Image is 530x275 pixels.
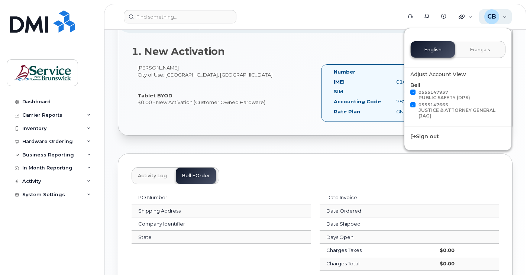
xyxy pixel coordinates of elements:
[320,204,433,218] td: Date Ordered
[410,71,505,78] div: Adjust Account View
[418,90,470,100] span: 0555147937
[334,68,355,75] label: Number
[320,231,433,244] td: Days Open
[453,9,478,24] div: Quicklinks
[391,98,478,105] div: 7878987801ABPV0000ATEC90
[132,217,278,231] td: Company Identifier
[320,191,433,204] td: Date Invoice
[320,244,433,257] td: Charges Taxes
[124,10,236,23] input: Find something...
[320,257,433,271] td: Charges Total
[410,81,505,120] div: Bell
[440,247,455,253] strong: $0.00
[320,217,433,231] td: Date Shipped
[418,102,503,119] span: 0555147665
[487,12,496,21] span: CB
[418,95,470,100] div: PUBLIC SAFETY (DPS)
[418,107,503,119] div: JUSTICE & ATTORNEY GENERAL (JAG)
[404,130,511,143] div: Sign out
[138,93,172,98] strong: Tablet BYOD
[334,88,343,95] label: SIM
[132,45,225,58] strong: 1. New Activation
[132,204,278,218] td: Shipping Address
[440,261,455,266] strong: $0.00
[391,78,478,85] div: 016509001401803
[470,47,490,53] span: Français
[334,108,360,115] label: Rate Plan
[334,78,345,85] label: IMEI
[132,231,278,244] td: State
[391,108,478,115] div: GNB BYOD Data Flex 30D
[132,64,315,106] div: [PERSON_NAME] City of Use: [GEOGRAPHIC_DATA], [GEOGRAPHIC_DATA] $0.00 - New Activation (Customer ...
[138,173,167,179] span: Activity Log
[334,98,381,105] label: Accounting Code
[132,191,278,204] td: PO Number
[479,9,512,24] div: Callaghan, Bernie (JPS/JSP)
